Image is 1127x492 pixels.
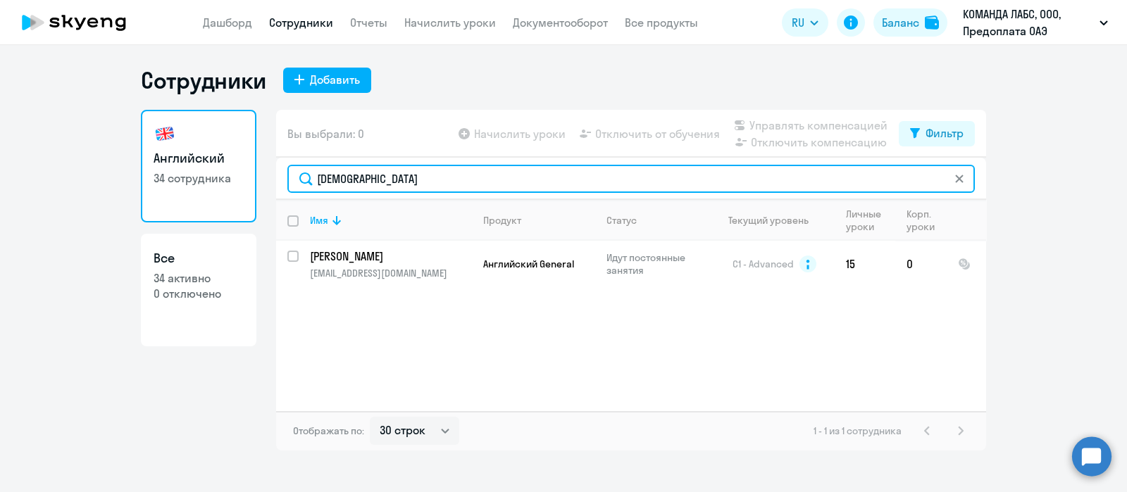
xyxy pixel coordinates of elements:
[814,424,902,437] span: 1 - 1 из 1 сотрудника
[513,15,608,30] a: Документооборот
[907,208,946,233] div: Корп. уроки
[283,68,371,93] button: Добавить
[606,214,703,227] div: Статус
[925,15,939,30] img: balance
[269,15,333,30] a: Сотрудники
[792,14,804,31] span: RU
[873,8,947,37] button: Балансbalance
[310,214,471,227] div: Имя
[310,248,471,264] a: [PERSON_NAME]
[606,251,703,277] p: Идут постоянные занятия
[483,214,521,227] div: Продукт
[483,214,594,227] div: Продукт
[895,241,947,287] td: 0
[728,214,809,227] div: Текущий уровень
[310,267,471,279] p: [EMAIL_ADDRESS][DOMAIN_NAME]
[154,170,244,186] p: 34 сотрудника
[293,424,364,437] span: Отображать по:
[625,15,698,30] a: Все продукты
[404,15,496,30] a: Начислить уроки
[483,258,574,270] span: Английский General
[154,249,244,267] h3: Все
[154,286,244,301] p: 0 отключено
[956,6,1115,39] button: КОМАНДА ЛАБС, ООО, Предоплата ОАЭ
[154,122,176,145] img: english
[203,15,252,30] a: Дашборд
[782,8,828,37] button: RU
[287,165,975,193] input: Поиск по имени, email, продукту или статусу
[846,208,885,233] div: Личные уроки
[907,208,937,233] div: Корп. уроки
[350,15,387,30] a: Отчеты
[606,214,637,227] div: Статус
[141,66,266,94] h1: Сотрудники
[846,208,895,233] div: Личные уроки
[310,214,328,227] div: Имя
[154,270,244,286] p: 34 активно
[926,125,964,141] div: Фильтр
[715,214,834,227] div: Текущий уровень
[154,149,244,168] h3: Английский
[882,14,919,31] div: Баланс
[310,248,469,264] p: [PERSON_NAME]
[835,241,895,287] td: 15
[141,110,256,222] a: Английский34 сотрудника
[899,121,975,146] button: Фильтр
[141,234,256,346] a: Все34 активно0 отключено
[963,6,1094,39] p: КОМАНДА ЛАБС, ООО, Предоплата ОАЭ
[310,71,360,88] div: Добавить
[733,258,794,270] span: C1 - Advanced
[287,125,364,142] span: Вы выбрали: 0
